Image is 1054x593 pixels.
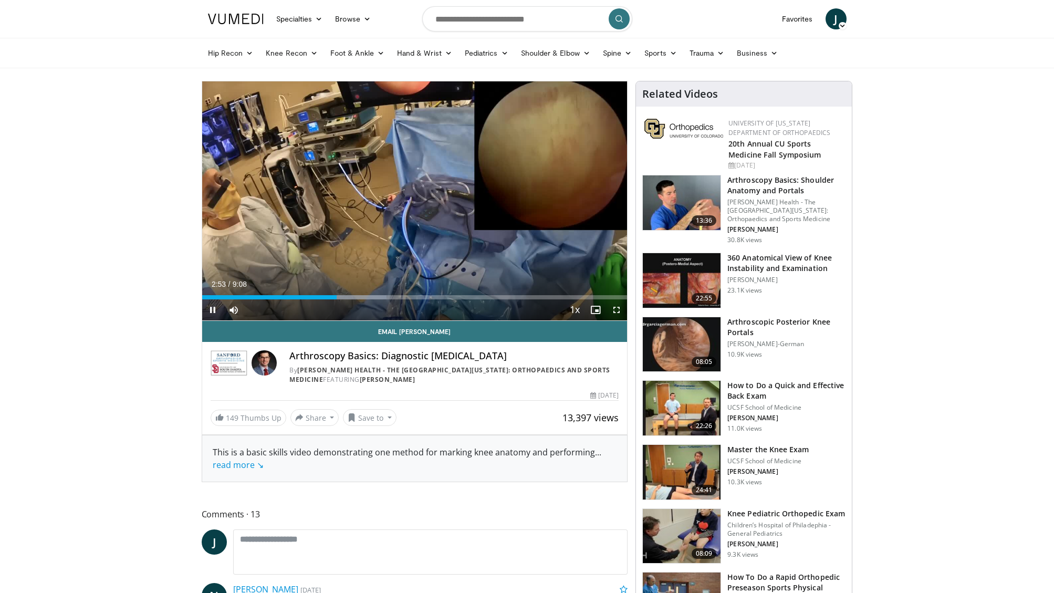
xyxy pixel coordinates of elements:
img: 355603a8-37da-49b6-856f-e00d7e9307d3.png.150x105_q85_autocrop_double_scale_upscale_version-0.2.png [644,119,723,139]
a: Sports [638,43,683,64]
div: [DATE] [728,161,843,170]
p: 30.8K views [727,236,762,244]
a: 08:09 Knee Pediatric Orthopedic Exam Children’s Hospital of Philadephia - General Pediatrics [PER... [642,508,846,564]
span: 13:36 [692,215,717,226]
img: 06234ec1-9449-4fdc-a1ec-369a50591d94.150x105_q85_crop-smart_upscale.jpg [643,317,721,372]
img: 07f39ecc-9ec5-4f2d-bf21-752d46520d3f.150x105_q85_crop-smart_upscale.jpg [643,509,721,564]
p: [PERSON_NAME] [727,540,846,548]
a: Favorites [776,8,819,29]
a: read more ↘ [213,459,264,471]
button: Mute [223,299,244,320]
a: J [826,8,847,29]
h3: Knee Pediatric Orthopedic Exam [727,508,846,519]
a: Knee Recon [259,43,324,64]
span: 08:09 [692,548,717,559]
span: 149 [226,413,238,423]
p: [PERSON_NAME] [727,414,846,422]
img: 5866c4ed-3974-4147-8369-9a923495f326.150x105_q85_crop-smart_upscale.jpg [643,445,721,500]
p: [PERSON_NAME] [727,467,809,476]
a: Shoulder & Elbow [515,43,597,64]
span: 22:26 [692,421,717,431]
button: Pause [202,299,223,320]
span: 9:08 [233,280,247,288]
span: / [228,280,231,288]
p: UCSF School of Medicine [727,457,809,465]
a: University of [US_STATE] Department of Orthopaedics [728,119,830,137]
h4: Related Videos [642,88,718,100]
img: VuMedi Logo [208,14,264,24]
a: 149 Thumbs Up [211,410,286,426]
a: Pediatrics [458,43,515,64]
span: 2:53 [212,280,226,288]
img: Avatar [252,350,277,376]
span: ... [213,446,601,471]
video-js: Video Player [202,81,628,321]
p: 11.0K views [727,424,762,433]
div: This is a basic skills video demonstrating one method for marking knee anatomy and performing [213,446,617,471]
h3: Arthroscopy Basics: Shoulder Anatomy and Portals [727,175,846,196]
a: 24:41 Master the Knee Exam UCSF School of Medicine [PERSON_NAME] 10.3K views [642,444,846,500]
img: 9534a039-0eaa-4167-96cf-d5be049a70d8.150x105_q85_crop-smart_upscale.jpg [643,175,721,230]
a: 22:26 How to Do a Quick and Effective Back Exam UCSF School of Medicine [PERSON_NAME] 11.0K views [642,380,846,436]
span: 08:05 [692,357,717,367]
a: Browse [329,8,377,29]
a: Specialties [270,8,329,29]
button: Save to [343,409,396,426]
a: J [202,529,227,555]
a: Hip Recon [202,43,260,64]
h3: Master the Knee Exam [727,444,809,455]
a: 08:05 Arthroscopic Posterior Knee Portals [PERSON_NAME]-German 10.9K views [642,317,846,372]
a: Trauma [683,43,731,64]
p: [PERSON_NAME] [727,225,846,234]
input: Search topics, interventions [422,6,632,32]
h4: Arthroscopy Basics: Diagnostic [MEDICAL_DATA] [289,350,619,362]
img: badd6cc1-85db-4728-89db-6dde3e48ba1d.150x105_q85_crop-smart_upscale.jpg [643,381,721,435]
button: Share [290,409,339,426]
img: Sanford Health - The University of South Dakota School of Medicine: Orthopaedics and Sports Medicine [211,350,248,376]
a: Spine [597,43,638,64]
a: [PERSON_NAME] Health - The [GEOGRAPHIC_DATA][US_STATE]: Orthopaedics and Sports Medicine [289,366,610,384]
h3: How to Do a Quick and Effective Back Exam [727,380,846,401]
span: Comments 13 [202,507,628,521]
a: [PERSON_NAME] [360,375,415,384]
a: Business [731,43,784,64]
div: By FEATURING [289,366,619,384]
p: Children’s Hospital of Philadephia - General Pediatrics [727,521,846,538]
div: Progress Bar [202,295,628,299]
a: Hand & Wrist [391,43,458,64]
p: 10.9K views [727,350,762,359]
p: 23.1K views [727,286,762,295]
p: [PERSON_NAME] [727,276,846,284]
a: Foot & Ankle [324,43,391,64]
span: 24:41 [692,485,717,495]
a: Email [PERSON_NAME] [202,321,628,342]
a: 20th Annual CU Sports Medicine Fall Symposium [728,139,821,160]
button: Enable picture-in-picture mode [585,299,606,320]
p: 10.3K views [727,478,762,486]
h3: 360 Anatomical View of Knee Instability and Examination [727,253,846,274]
div: [DATE] [590,391,619,400]
p: [PERSON_NAME] Health - The [GEOGRAPHIC_DATA][US_STATE]: Orthopaedics and Sports Medicine [727,198,846,223]
span: 22:55 [692,293,717,304]
p: 9.3K views [727,550,758,559]
h3: Arthroscopic Posterior Knee Portals [727,317,846,338]
button: Fullscreen [606,299,627,320]
a: 13:36 Arthroscopy Basics: Shoulder Anatomy and Portals [PERSON_NAME] Health - The [GEOGRAPHIC_DAT... [642,175,846,244]
a: 22:55 360 Anatomical View of Knee Instability and Examination [PERSON_NAME] 23.1K views [642,253,846,308]
p: [PERSON_NAME]-German [727,340,846,348]
p: UCSF School of Medicine [727,403,846,412]
img: 533d6d4f-9d9f-40bd-bb73-b810ec663725.150x105_q85_crop-smart_upscale.jpg [643,253,721,308]
span: 13,397 views [562,411,619,424]
button: Playback Rate [564,299,585,320]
